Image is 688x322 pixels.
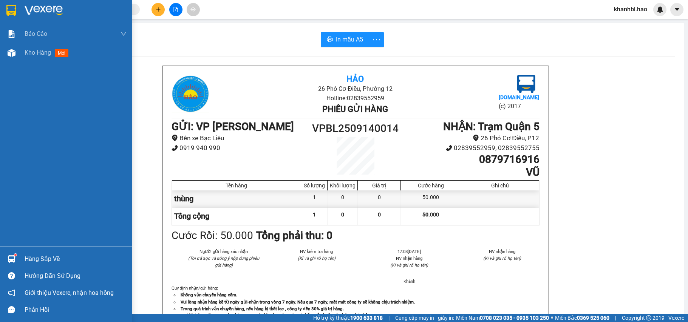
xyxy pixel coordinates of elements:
strong: Trong quá trình vận chuyển hàng, nếu hàng bị thất lạc , công ty đền 30% giá trị hàng. [181,306,344,311]
div: thùng [172,190,301,207]
span: 50.000 [422,212,439,218]
span: question-circle [8,272,15,279]
span: message [8,306,15,313]
span: Kho hàng [25,49,51,56]
span: notification [8,289,15,296]
div: 0 [358,190,401,207]
strong: Quý khách vui lòng xem lại thông tin trước khi rời quầy. Nếu có thắc mắc hoặc cần hỗ trợ liên hệ ... [181,313,397,318]
span: 0 [341,212,344,218]
span: Hỗ trợ kỹ thuật: [313,314,383,322]
img: logo.jpg [172,75,209,113]
img: solution-icon [8,30,15,38]
span: ⚪️ [551,316,553,319]
div: Khối lượng [329,182,356,189]
div: 0 [328,190,358,207]
div: 1 [301,190,328,207]
li: NV nhận hàng [465,248,540,255]
span: printer [327,36,333,43]
button: more [369,32,384,47]
h1: VPBL2509140014 [309,120,402,137]
div: Phản hồi [25,304,127,316]
div: Hướng dẫn sử dụng [25,270,127,282]
span: down [121,31,127,37]
li: NV nhận hàng [372,255,447,262]
div: Ghi chú [463,182,537,189]
i: (Kí và ghi rõ họ tên) [298,256,335,261]
span: khanhbl.hao [608,5,653,14]
div: Cước Rồi : 50.000 [172,227,253,244]
span: file-add [173,7,178,12]
strong: Vui lòng nhận hàng kể từ ngày gửi-nhận trong vòng 7 ngày. Nếu qua 7 ngày, mất mát công ty sẽ khôn... [181,299,415,305]
span: phone [172,145,178,151]
div: Cước hàng [403,182,459,189]
span: mới [55,49,68,57]
span: copyright [646,315,651,320]
li: 02839552959, 02839552755 [401,143,539,153]
div: Quy định nhận/gửi hàng : [172,285,540,319]
span: Báo cáo [25,29,47,38]
li: 17:08[DATE] [372,248,447,255]
div: Giá trị [360,182,399,189]
span: In mẫu A5 [336,35,363,44]
li: Khánh [372,278,447,285]
span: Tổng cộng [174,212,209,221]
button: aim [187,3,200,16]
span: Miền Bắc [555,314,609,322]
button: caret-down [670,3,683,16]
li: Hotline: 02839552959 [233,94,478,103]
b: Phiếu gửi hàng [322,104,388,114]
strong: 0369 525 060 [577,315,609,321]
li: NV kiểm tra hàng [279,248,354,255]
span: more [369,35,383,44]
b: GỬI : VP [PERSON_NAME] [172,120,294,133]
span: caret-down [674,6,680,13]
span: Cung cấp máy in - giấy in: [395,314,454,322]
img: warehouse-icon [8,49,15,57]
h1: 0879716916 [401,153,539,166]
div: Hàng sắp về [25,253,127,265]
strong: 0708 023 035 - 0935 103 250 [480,315,549,321]
span: Miền Nam [456,314,549,322]
h1: VŨ [401,166,539,179]
span: aim [190,7,196,12]
b: Hảo [346,74,364,84]
li: Bến xe Bạc Liêu [172,133,309,143]
span: phone [446,145,452,151]
img: warehouse-icon [8,255,15,263]
img: logo-vxr [6,5,16,16]
img: icon-new-feature [657,6,663,13]
span: Giới thiệu Vexere, nhận hoa hồng [25,288,114,297]
b: Tổng phải thu: 0 [256,229,332,242]
li: 0919 940 990 [172,143,309,153]
span: environment [172,135,178,141]
i: (Tôi đã đọc và đồng ý nộp dung phiếu gửi hàng) [188,256,259,268]
i: (Kí và ghi rõ họ tên) [483,256,521,261]
li: 26 Phó Cơ Điều, Phường 12 [233,84,478,94]
strong: 1900 633 818 [350,315,383,321]
span: plus [156,7,161,12]
span: 0 [378,212,381,218]
div: Số lượng [303,182,325,189]
span: | [388,314,390,322]
span: 1 [313,212,316,218]
img: logo.jpg [517,75,535,93]
i: (Kí và ghi rõ họ tên) [390,262,428,268]
b: [DOMAIN_NAME] [499,94,539,100]
button: plus [152,3,165,16]
sup: 1 [14,254,17,256]
span: | [615,314,616,322]
li: (c) 2017 [499,101,539,111]
strong: Không vận chuyển hàng cấm. [181,292,237,297]
div: Tên hàng [174,182,299,189]
button: printerIn mẫu A5 [321,32,369,47]
button: file-add [169,3,182,16]
span: environment [473,135,479,141]
li: 26 Phó Cơ Điều, P12 [401,133,539,143]
li: Người gửi hàng xác nhận [187,248,261,255]
div: 50.000 [401,190,461,207]
b: NHẬN : Trạm Quận 5 [443,120,540,133]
